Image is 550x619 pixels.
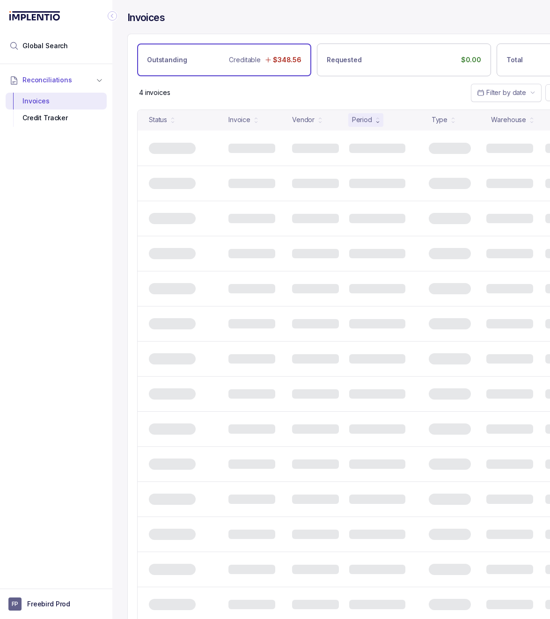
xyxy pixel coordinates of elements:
[506,55,523,65] p: Total
[6,91,107,129] div: Reconciliations
[107,10,118,22] div: Collapse Icon
[352,115,372,124] div: Period
[8,597,22,611] span: User initials
[22,41,68,51] span: Global Search
[139,88,170,97] p: 4 invoices
[273,55,301,65] p: $348.56
[327,55,362,65] p: Requested
[432,115,447,124] div: Type
[486,88,526,96] span: Filter by date
[292,115,315,124] div: Vendor
[6,70,107,90] button: Reconciliations
[229,55,261,65] p: Creditable
[22,75,72,85] span: Reconciliations
[149,115,167,124] div: Status
[471,84,542,102] button: Date Range Picker
[13,93,99,109] div: Invoices
[8,597,104,611] button: User initialsFreebird Prod
[491,115,526,124] div: Warehouse
[13,109,99,126] div: Credit Tracker
[477,88,526,97] search: Date Range Picker
[127,11,165,24] h4: Invoices
[139,88,170,97] div: Remaining page entries
[461,55,481,65] p: $0.00
[147,55,187,65] p: Outstanding
[228,115,250,124] div: Invoice
[27,599,70,609] p: Freebird Prod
